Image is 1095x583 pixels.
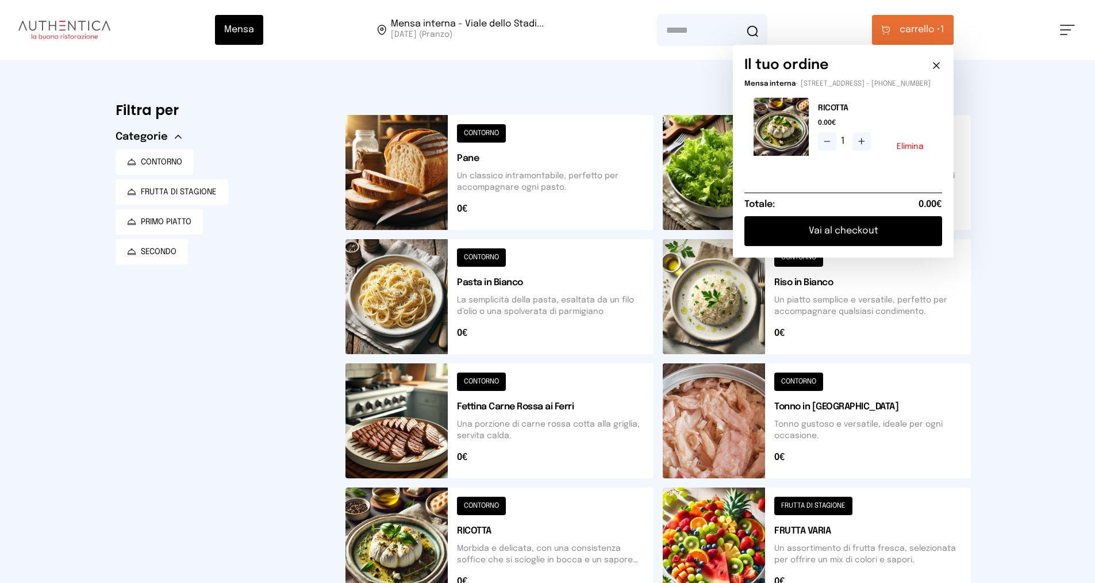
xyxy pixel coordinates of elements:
span: PRIMO PIATTO [141,216,191,228]
h6: Filtra per [116,101,327,120]
button: Elimina [897,143,924,151]
img: logo.8f33a47.png [18,21,110,39]
img: media [754,98,809,156]
button: carrello •1 [872,15,954,45]
h2: RICOTTA [818,102,933,114]
span: CONTORNO [141,156,182,168]
span: carrello • [900,23,940,37]
span: FRUTTA DI STAGIONE [141,186,217,198]
h6: Totale: [744,198,775,212]
span: [DATE] (Pranzo) [391,29,544,40]
span: Viale dello Stadio, 77, 05100 Terni TR, Italia [391,20,544,40]
span: 0.00€ [919,198,942,212]
button: Categorie [116,129,182,145]
span: SECONDO [141,246,176,258]
button: CONTORNO [116,149,194,175]
span: 1 [841,135,848,148]
button: Vai al checkout [744,216,942,246]
span: Categorie [116,129,168,145]
p: - [STREET_ADDRESS] - [PHONE_NUMBER] [744,79,942,89]
span: 0.00€ [818,118,933,128]
span: 1 [900,23,944,37]
button: PRIMO PIATTO [116,209,203,235]
span: Mensa interna [744,80,796,87]
button: Mensa [215,15,263,45]
h6: Il tuo ordine [744,56,829,75]
button: SECONDO [116,239,188,264]
button: FRUTTA DI STAGIONE [116,179,228,205]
